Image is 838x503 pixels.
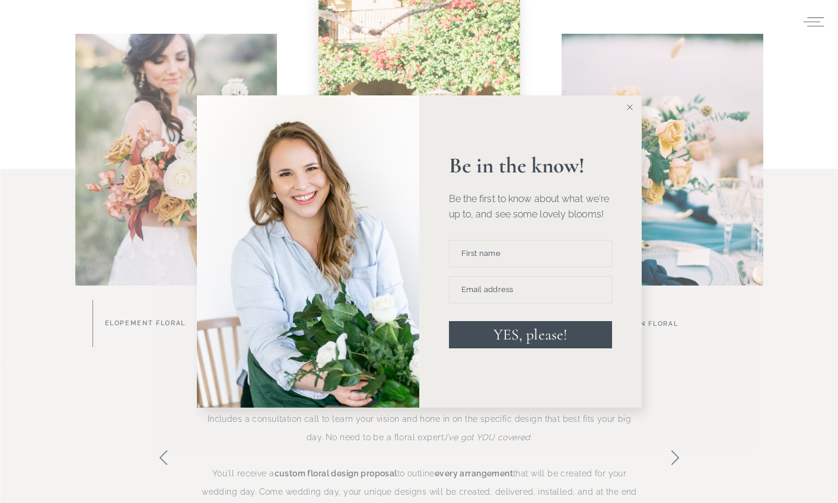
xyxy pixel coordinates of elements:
[493,325,567,344] span: YES, please!
[449,321,612,348] button: YES, please!
[337,46,387,53] span: Subscribe
[449,155,612,177] p: Be in the know!
[325,36,399,63] button: Subscribe
[449,191,612,222] p: Be the first to know about what we're up to, and see some lovely blooms!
